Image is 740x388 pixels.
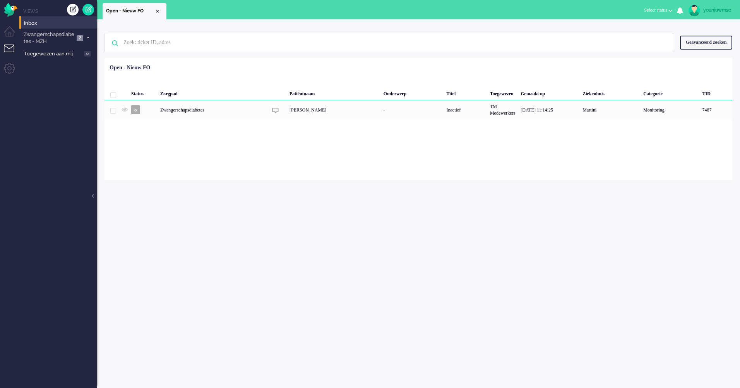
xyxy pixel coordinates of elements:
li: View [103,3,166,19]
div: [DATE] 11:14:25 [518,100,580,119]
div: Toegewezen [487,85,518,100]
a: younjuwmsc [687,5,732,16]
div: Titel [444,85,487,100]
div: Gemaakt op [518,85,580,100]
div: Close tab [154,8,161,14]
span: o [131,105,140,114]
a: Toegewezen aan mij 0 [22,49,97,58]
img: ic_chat_grey.svg [272,107,279,114]
li: Tickets menu [4,45,21,62]
div: Status [128,85,158,100]
div: Open - Nieuw FO [110,64,150,72]
div: TID [700,85,732,100]
li: Select status [639,2,677,19]
div: Inactief [444,100,487,119]
span: 2 [77,35,83,41]
div: 7487 [700,100,732,119]
div: Patiëntnaam [287,85,381,100]
div: Categorie [641,85,699,100]
img: avatar [689,5,700,16]
span: 0 [84,51,91,57]
div: Onderwerp [381,85,444,100]
div: [PERSON_NAME] [287,100,381,119]
img: ic-search-icon.svg [105,33,125,53]
button: Select status [639,5,677,16]
div: Ziekenhuis [580,85,641,100]
div: younjuwmsc [703,6,732,14]
div: Monitoring [641,100,699,119]
li: Admin menu [4,63,21,80]
div: Zorgpad [158,85,267,100]
a: Quick Ticket [82,4,94,15]
div: Geavanceerd zoeken [680,36,732,49]
a: Inbox [22,19,97,27]
div: Creëer ticket [67,4,79,15]
div: Zwangerschapsdiabetes [158,100,267,119]
span: Toegewezen aan mij [24,50,82,58]
div: - [381,100,444,119]
li: Dashboard menu [4,26,21,44]
input: Zoek: ticket ID, adres [118,33,663,52]
span: Zwangerschapsdiabetes - MZH [22,31,74,45]
span: Inbox [24,20,97,27]
div: 7487 [104,100,732,119]
a: Omnidesk [4,5,17,11]
div: Martini [580,100,641,119]
img: flow_omnibird.svg [4,3,17,17]
span: Select status [644,7,667,13]
div: TM Medewerkers [487,100,518,119]
span: Open - Nieuw FO [106,8,154,14]
li: Views [23,8,97,14]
